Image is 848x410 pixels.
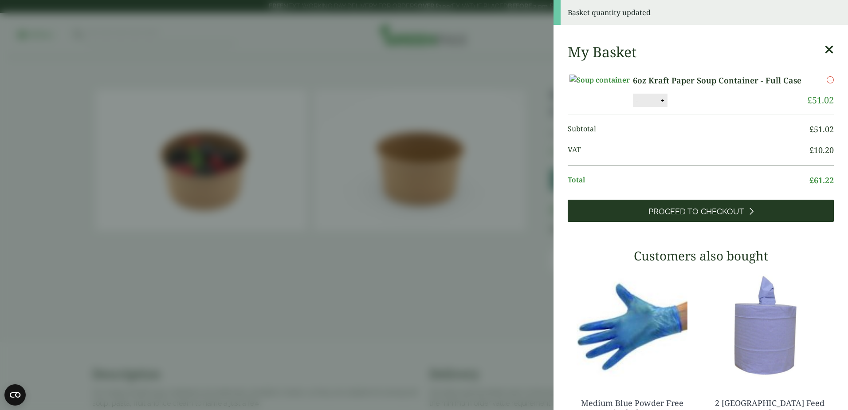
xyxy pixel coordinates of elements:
bdi: 51.02 [807,94,834,106]
bdi: 51.02 [809,124,834,134]
span: Proceed to Checkout [648,207,744,217]
span: £ [809,124,814,134]
span: Subtotal [568,123,809,135]
img: 4130015J-Blue-Vinyl-Powder-Free-Gloves-Medium [568,270,696,381]
span: VAT [568,144,809,156]
h3: Customers also bought [568,248,834,264]
img: 3630017-2-Ply-Blue-Centre-Feed-104m [705,270,834,381]
a: 6oz Kraft Paper Soup Container - Full Case [633,75,805,87]
span: £ [809,145,814,155]
bdi: 61.22 [809,175,834,185]
span: £ [807,94,812,106]
button: - [633,97,640,104]
a: Proceed to Checkout [568,200,834,222]
img: Soup container [569,75,630,85]
span: Total [568,174,809,186]
span: £ [809,175,814,185]
button: + [658,97,667,104]
button: Open CMP widget [4,384,26,406]
bdi: 10.20 [809,145,834,155]
a: Remove this item [827,75,834,85]
h2: My Basket [568,43,636,60]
